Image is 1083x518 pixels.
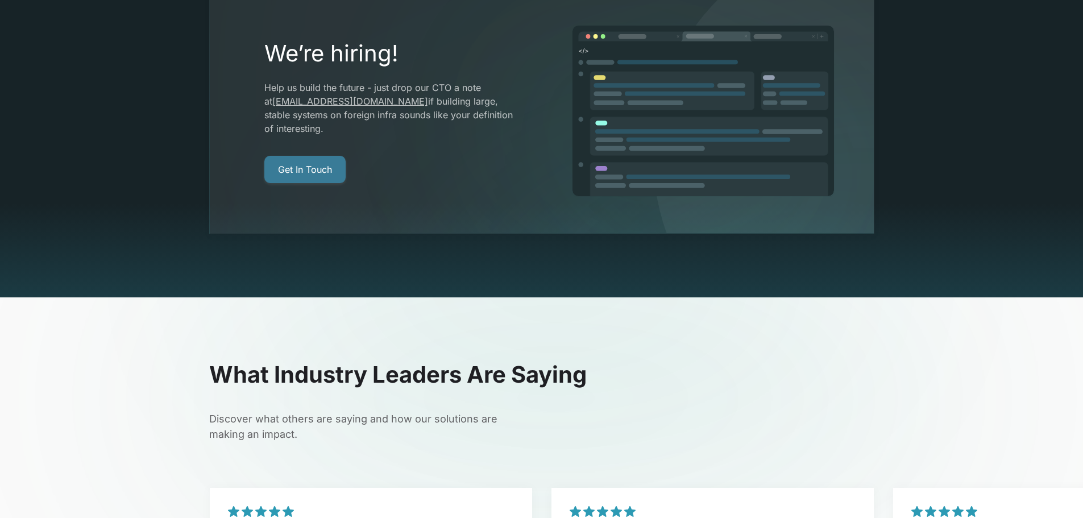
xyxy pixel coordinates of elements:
[264,40,513,67] h2: We’re hiring!
[264,156,346,183] a: Get In Touch
[571,25,835,198] img: image
[272,96,428,107] a: [EMAIL_ADDRESS][DOMAIN_NAME]
[264,81,513,135] p: Help us build the future - just drop our CTO a note at if building large, stable systems on forei...
[209,411,513,442] p: Discover what others are saying and how our solutions are making an impact.
[209,361,874,388] h2: What Industry Leaders Are Saying
[1026,463,1083,518] iframe: Chat Widget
